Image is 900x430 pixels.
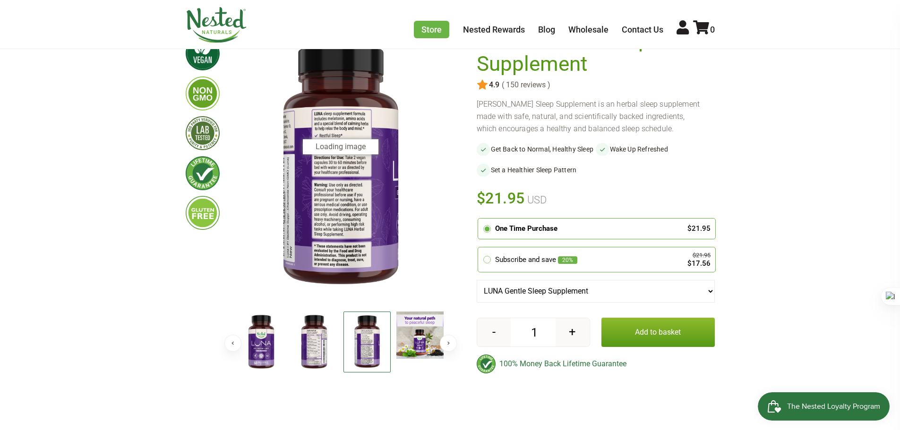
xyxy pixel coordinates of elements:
[186,196,220,230] img: glutenfree
[477,79,488,91] img: star.svg
[235,29,446,304] img: LUNA Gentle Sleep Supplement
[303,139,378,154] div: Loading image
[343,312,391,372] img: LUNA Gentle Sleep Supplement
[477,143,596,156] li: Get Back to Normal, Healthy Sleep
[477,318,511,346] button: -
[477,163,596,177] li: Set a Healthier Sleep Pattern
[414,21,449,38] a: Store
[488,81,499,89] span: 4.9
[186,156,220,190] img: lifetimeguarantee
[186,116,220,150] img: thirdpartytested
[477,354,715,373] div: 100% Money Back Lifetime Guarantee
[556,318,589,346] button: +
[596,143,715,156] li: Wake Up Refreshed
[525,194,547,206] span: USD
[622,25,663,34] a: Contact Us
[477,188,525,209] span: $21.95
[710,25,715,34] span: 0
[224,335,241,352] button: Previous
[186,36,220,70] img: vegan
[186,7,247,43] img: Nested Naturals
[291,312,338,373] img: LUNA Gentle Sleep Supplement
[186,76,220,110] img: gmofree
[499,81,550,89] span: ( 150 reviews )
[238,312,285,373] img: LUNA Gentle Sleep Supplement
[396,312,444,359] img: LUNA Gentle Sleep Supplement
[463,25,525,34] a: Nested Rewards
[538,25,555,34] a: Blog
[758,392,891,421] iframe: Button to open loyalty program pop-up
[477,98,715,135] div: [PERSON_NAME] Sleep Supplement is an herbal sleep supplement made with safe, natural, and scienti...
[601,318,715,347] button: Add to basket
[440,335,457,352] button: Next
[477,354,496,373] img: badge-lifetimeguarantee-color.svg
[693,25,715,34] a: 0
[477,29,710,76] h1: LUNA Gentle Sleep Supplement
[568,25,609,34] a: Wholesale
